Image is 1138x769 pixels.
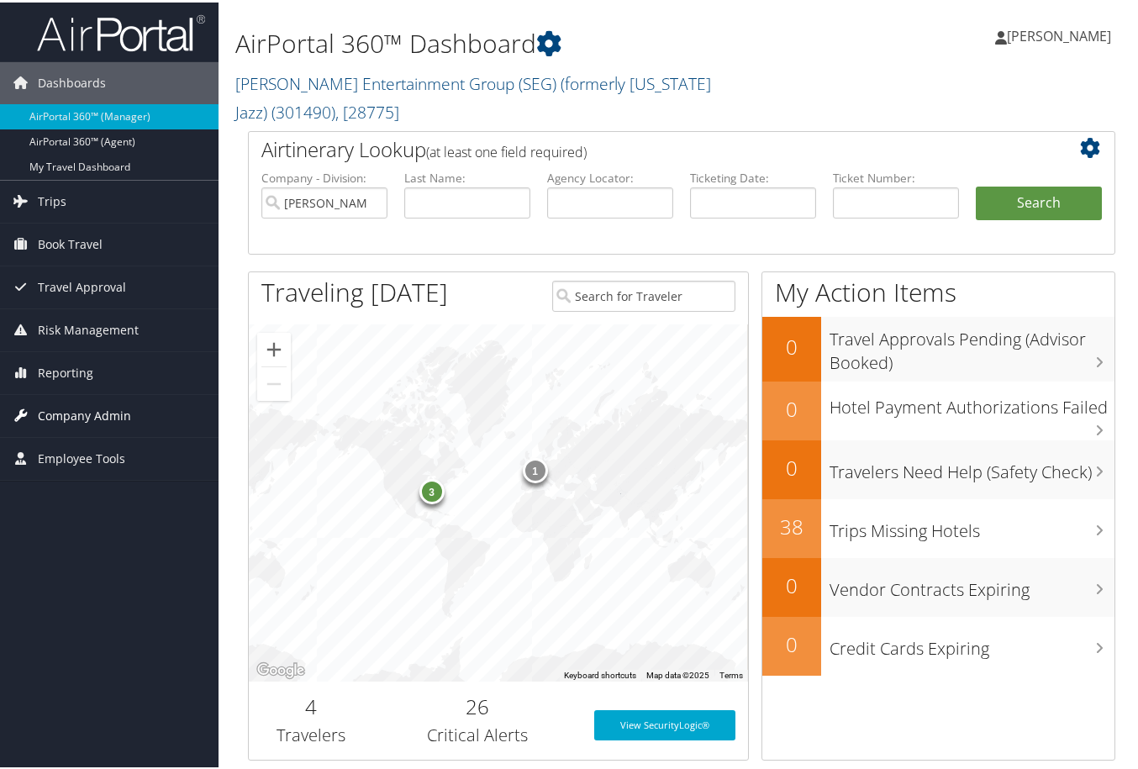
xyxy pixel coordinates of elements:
button: Keyboard shortcuts [564,667,636,679]
label: Ticketing Date: [690,167,816,184]
h2: 0 [762,330,821,359]
h3: Hotel Payment Authorizations Failed [830,385,1114,417]
button: Zoom out [257,365,291,398]
h2: 26 [386,690,568,719]
a: 0Travelers Need Help (Safety Check) [762,438,1114,497]
h2: 0 [762,451,821,480]
h1: AirPortal 360™ Dashboard [235,24,830,59]
h3: Critical Alerts [386,721,568,745]
h2: 0 [762,392,821,421]
div: 3 [419,477,444,503]
span: ( 301490 ) [271,98,335,121]
a: [PERSON_NAME] [995,8,1128,59]
a: 0Credit Cards Expiring [762,614,1114,673]
h3: Vendor Contracts Expiring [830,567,1114,599]
label: Last Name: [404,167,530,184]
h1: Traveling [DATE] [261,272,448,308]
span: Company Admin [38,392,131,435]
label: Ticket Number: [833,167,959,184]
h2: 0 [762,628,821,656]
button: Search [976,184,1102,218]
input: Search for Traveler [552,278,735,309]
span: [PERSON_NAME] [1007,24,1111,43]
a: 0Vendor Contracts Expiring [762,556,1114,614]
span: , [ 28775 ] [335,98,399,121]
h2: 4 [261,690,361,719]
a: View SecurityLogic® [594,708,735,738]
h3: Travel Approvals Pending (Advisor Booked) [830,317,1114,372]
a: 0Hotel Payment Authorizations Failed [762,379,1114,438]
h2: 0 [762,569,821,598]
a: [PERSON_NAME] Entertainment Group (SEG) (formerly [US_STATE] Jazz) [235,70,711,121]
h2: Airtinerary Lookup [261,133,1030,161]
h3: Travelers Need Help (Safety Check) [830,450,1114,482]
label: Company - Division: [261,167,387,184]
span: Map data ©2025 [646,668,709,677]
span: Book Travel [38,221,103,263]
span: Reporting [38,350,93,392]
div: 1 [522,456,547,481]
a: Open this area in Google Maps (opens a new window) [253,657,308,679]
span: Trips [38,178,66,220]
a: Terms (opens in new tab) [719,668,743,677]
h3: Travelers [261,721,361,745]
span: (at least one field required) [426,140,587,159]
span: Employee Tools [38,435,125,477]
span: Travel Approval [38,264,126,306]
img: Google [253,657,308,679]
h2: 38 [762,510,821,539]
img: airportal-logo.png [37,11,205,50]
h3: Credit Cards Expiring [830,626,1114,658]
button: Zoom in [257,330,291,364]
h3: Trips Missing Hotels [830,508,1114,540]
span: Dashboards [38,60,106,102]
span: Risk Management [38,307,139,349]
a: 38Trips Missing Hotels [762,497,1114,556]
a: 0Travel Approvals Pending (Advisor Booked) [762,314,1114,379]
h1: My Action Items [762,272,1114,308]
label: Agency Locator: [547,167,673,184]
